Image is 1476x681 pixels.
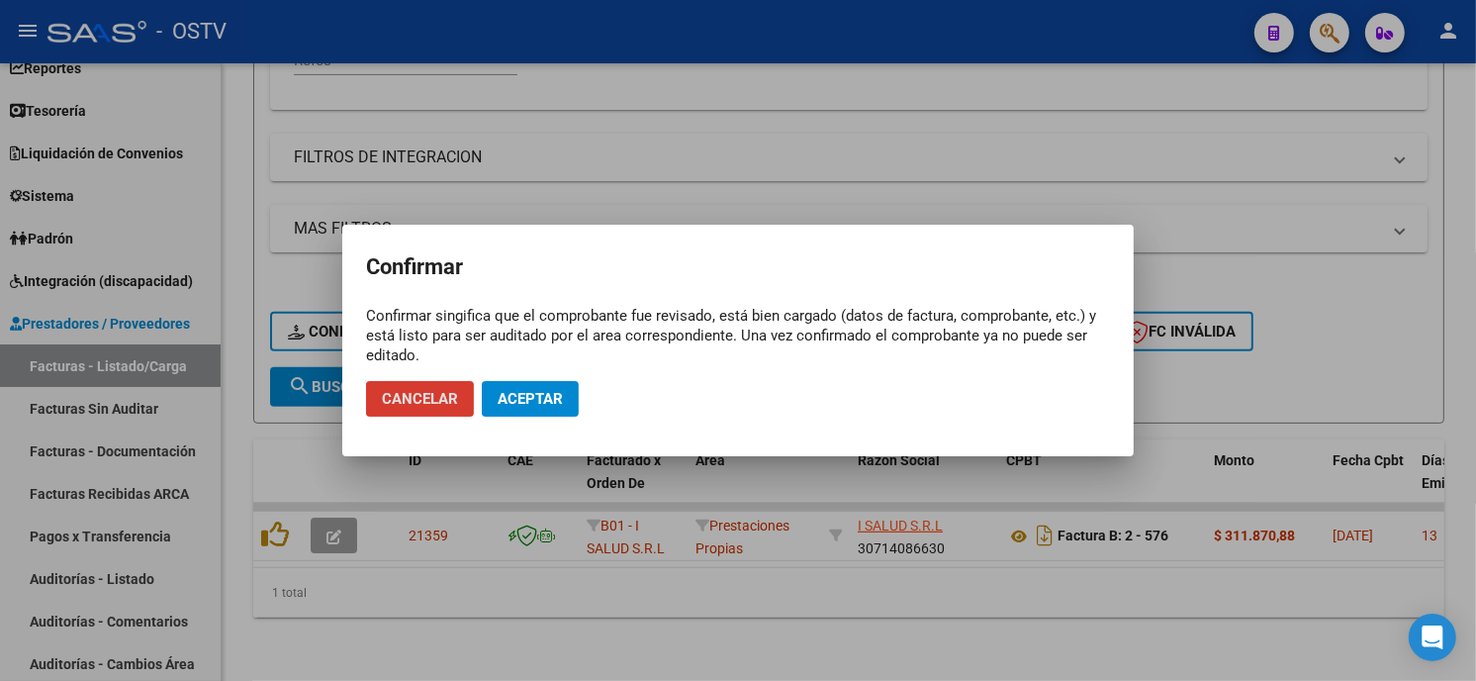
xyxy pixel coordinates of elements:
[366,381,474,417] button: Cancelar
[366,248,1110,286] h2: Confirmar
[498,390,563,408] span: Aceptar
[382,390,458,408] span: Cancelar
[366,306,1110,365] div: Confirmar singifica que el comprobante fue revisado, está bien cargado (datos de factura, comprob...
[1409,614,1456,661] div: Open Intercom Messenger
[482,381,579,417] button: Aceptar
